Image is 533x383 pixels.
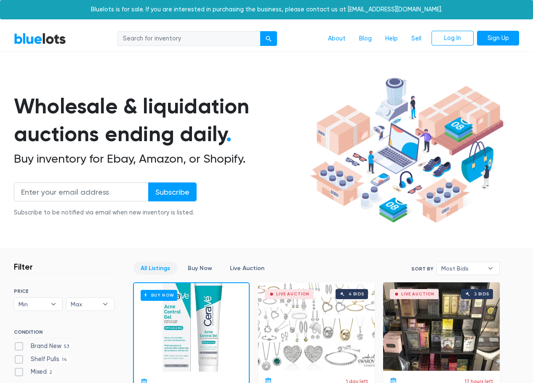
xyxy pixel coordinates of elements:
span: 14 [59,356,70,363]
h6: PRICE [14,288,115,294]
a: Help [378,31,405,47]
a: Buy Now [134,283,249,372]
input: Search for inventory [117,31,261,46]
label: Brand New [14,342,72,351]
a: Log In [432,31,474,46]
h6: CONDITION [14,329,115,338]
h1: Wholesale & liquidation auctions ending daily [14,92,307,148]
b: ▾ [482,262,499,275]
h6: Buy Now [141,290,177,300]
b: ▾ [96,298,114,311]
a: All Listings [133,262,177,275]
b: ▾ [45,298,62,311]
div: Live Auction [276,292,309,296]
span: Most Bids [441,262,483,275]
input: Subscribe [148,182,197,201]
a: BlueLots [14,32,66,45]
h3: Filter [14,262,33,272]
div: Live Auction [401,292,434,296]
div: 3 bids [474,292,489,296]
label: Mixed [14,367,55,377]
span: 2 [47,370,55,376]
span: Min [19,298,46,311]
label: Sort By [411,265,433,273]
img: hero-ee84e7d0318cb26816c560f6b4441b76977f77a177738b4e94f68c95b2b83dbb.png [307,74,506,227]
a: Live Auction [223,262,272,275]
a: About [321,31,352,47]
div: 4 bids [349,292,364,296]
span: . [226,121,232,147]
div: Subscribe to be notified via email when new inventory is listed. [14,208,197,217]
input: Enter your email address [14,182,149,201]
a: Live Auction 3 bids [383,282,500,371]
span: 53 [61,343,72,350]
a: Buy Now [181,262,219,275]
a: Sell [405,31,428,47]
label: Shelf Pulls [14,355,70,364]
a: Blog [352,31,378,47]
a: Live Auction 4 bids [258,282,375,371]
a: Sign Up [477,31,519,46]
h2: Buy inventory for Ebay, Amazon, or Shopify. [14,152,307,166]
span: Max [71,298,99,311]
